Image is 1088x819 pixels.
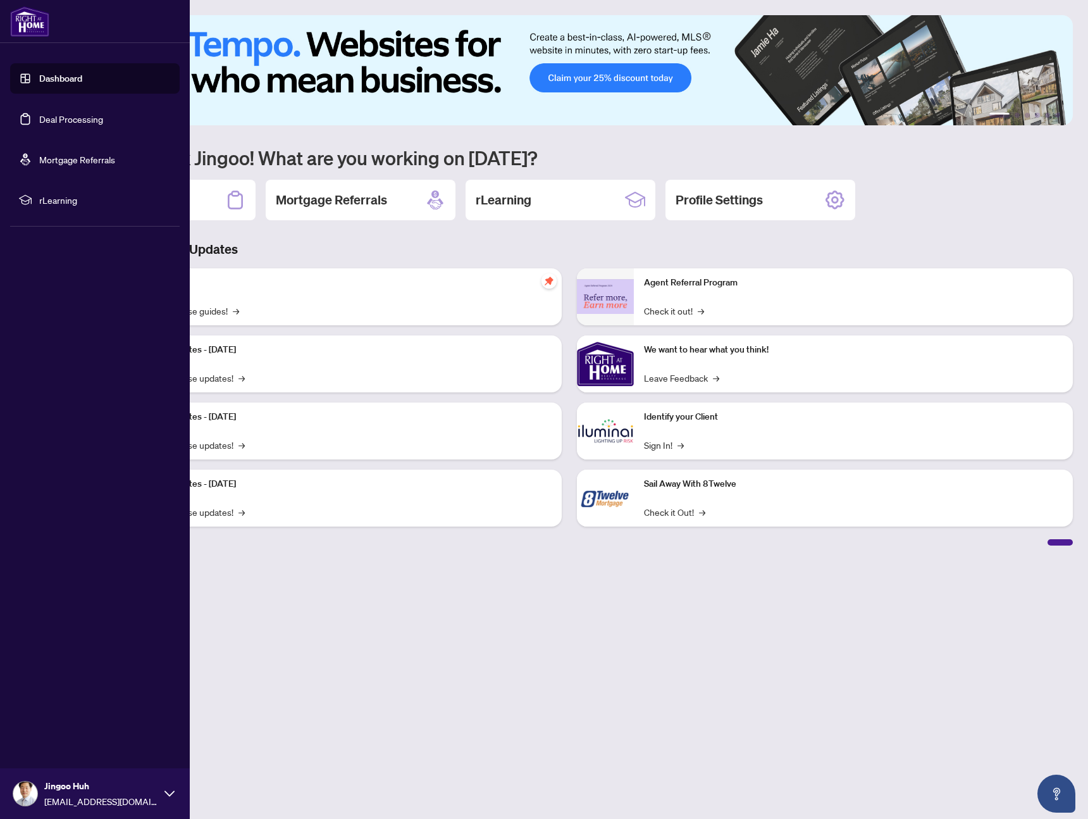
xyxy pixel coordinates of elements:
span: → [677,438,684,452]
span: → [713,371,719,385]
p: Self-Help [133,276,552,290]
p: We want to hear what you think! [644,343,1063,357]
p: Platform Updates - [DATE] [133,477,552,491]
h2: Mortgage Referrals [276,191,387,209]
span: Jingoo Huh [44,779,158,793]
span: pushpin [541,273,557,289]
img: We want to hear what you think! [577,335,634,392]
p: Platform Updates - [DATE] [133,410,552,424]
span: → [238,438,245,452]
a: Deal Processing [39,113,103,125]
img: logo [10,6,49,37]
img: Agent Referral Program [577,279,634,314]
a: Check it Out!→ [644,505,705,519]
a: Check it out!→ [644,304,704,318]
a: Sign In!→ [644,438,684,452]
img: Slide 0 [66,15,1073,125]
h1: Welcome back Jingoo! What are you working on [DATE]? [66,146,1073,170]
button: 1 [989,113,1010,118]
span: → [233,304,239,318]
h3: Brokerage & Industry Updates [66,241,1073,258]
button: 5 [1045,113,1050,118]
span: → [699,505,705,519]
button: 6 [1055,113,1060,118]
h2: rLearning [476,191,531,209]
span: → [238,505,245,519]
img: Profile Icon [13,782,37,806]
a: Leave Feedback→ [644,371,719,385]
button: 3 [1025,113,1030,118]
span: rLearning [39,193,171,207]
img: Identify your Client [577,403,634,460]
h2: Profile Settings [676,191,763,209]
img: Sail Away With 8Twelve [577,470,634,527]
p: Identify your Client [644,410,1063,424]
a: Mortgage Referrals [39,154,115,165]
span: → [698,304,704,318]
span: [EMAIL_ADDRESS][DOMAIN_NAME] [44,794,158,808]
p: Agent Referral Program [644,276,1063,290]
p: Sail Away With 8Twelve [644,477,1063,491]
p: Platform Updates - [DATE] [133,343,552,357]
button: Open asap [1037,775,1075,813]
a: Dashboard [39,73,82,84]
button: 4 [1035,113,1040,118]
button: 2 [1015,113,1020,118]
span: → [238,371,245,385]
